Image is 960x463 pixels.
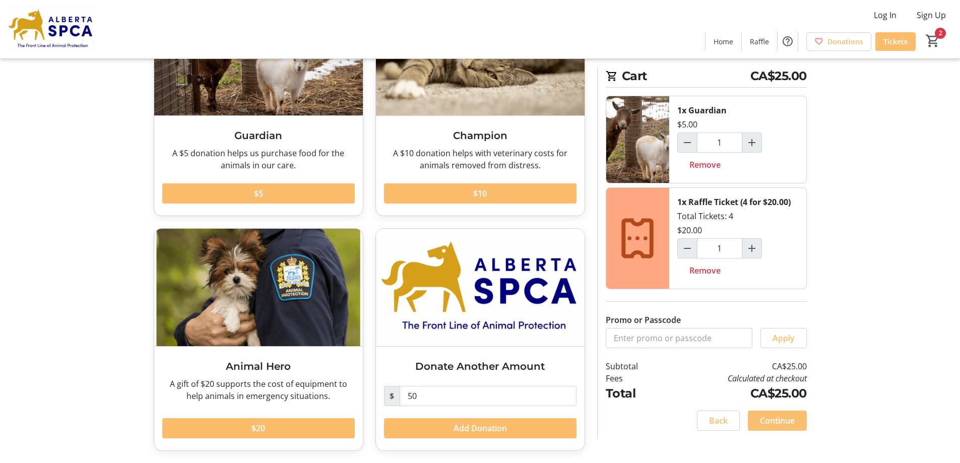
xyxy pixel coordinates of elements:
[866,7,905,23] button: Log In
[6,4,96,54] img: Alberta SPCA's Logo
[750,67,807,85] span: CA$25.00
[706,32,741,51] a: Home
[384,147,577,171] div: A $10 donation helps with veterinary costs for animals removed from distress.
[909,7,954,23] button: Sign Up
[664,360,806,372] td: CA$25.00
[384,183,577,204] button: $10
[827,36,863,47] span: Donations
[883,36,908,47] span: Tickets
[606,384,664,403] td: Total
[154,229,363,346] img: Animal Hero
[606,372,664,384] td: Fees
[664,384,806,403] td: CA$25.00
[162,147,355,171] div: A $5 donation helps us purchase food for the animals in our care.
[760,328,807,348] button: Apply
[697,238,742,258] input: Raffle Ticket (4 for $20.00) Quantity
[742,239,761,258] button: Increment by one
[162,359,355,374] h3: Animal Hero
[677,104,727,116] div: 1x Guardian
[778,31,798,51] button: Help
[384,418,577,438] button: Add Donation
[162,183,355,204] button: $5
[750,36,769,47] span: Raffle
[162,128,355,143] h3: Guardian
[162,418,355,438] button: $20
[677,224,702,236] div: $20.00
[678,133,697,152] button: Decrement by one
[677,118,697,130] div: $5.00
[473,187,487,200] span: $10
[376,229,585,346] img: Donate Another Amount
[689,159,721,171] span: Remove
[251,422,265,434] span: $20
[697,133,742,153] input: Guardian Quantity
[742,32,777,51] a: Raffle
[664,372,806,384] td: Calculated at checkout
[742,133,761,152] button: Increment by one
[677,196,791,208] div: 1x Raffle Ticket (4 for $20.00)
[697,411,740,431] button: Back
[454,422,507,434] span: Add Donation
[384,359,577,374] h3: Donate Another Amount
[677,260,733,281] button: Remove
[669,188,806,289] div: Total Tickets: 4
[924,32,942,50] button: Cart
[806,32,871,51] a: Donations
[606,67,807,88] h2: Cart
[162,378,355,402] div: A gift of $20 supports the cost of equipment to help animals in emergency situations.
[689,264,721,277] span: Remove
[606,96,669,183] img: Guardian
[874,9,897,21] span: Log In
[875,32,916,51] a: Tickets
[714,36,733,47] span: Home
[917,9,946,21] span: Sign Up
[709,415,728,427] span: Back
[606,328,752,348] input: Enter promo or passcode
[606,314,681,326] label: Promo or Passcode
[677,155,733,175] button: Remove
[606,360,664,372] td: Subtotal
[384,386,400,406] span: $
[678,239,697,258] button: Decrement by one
[400,386,577,406] input: Donation Amount
[773,332,795,344] span: Apply
[748,411,807,431] button: Continue
[254,187,263,200] span: $5
[384,128,577,143] h3: Champion
[760,415,795,427] span: Continue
